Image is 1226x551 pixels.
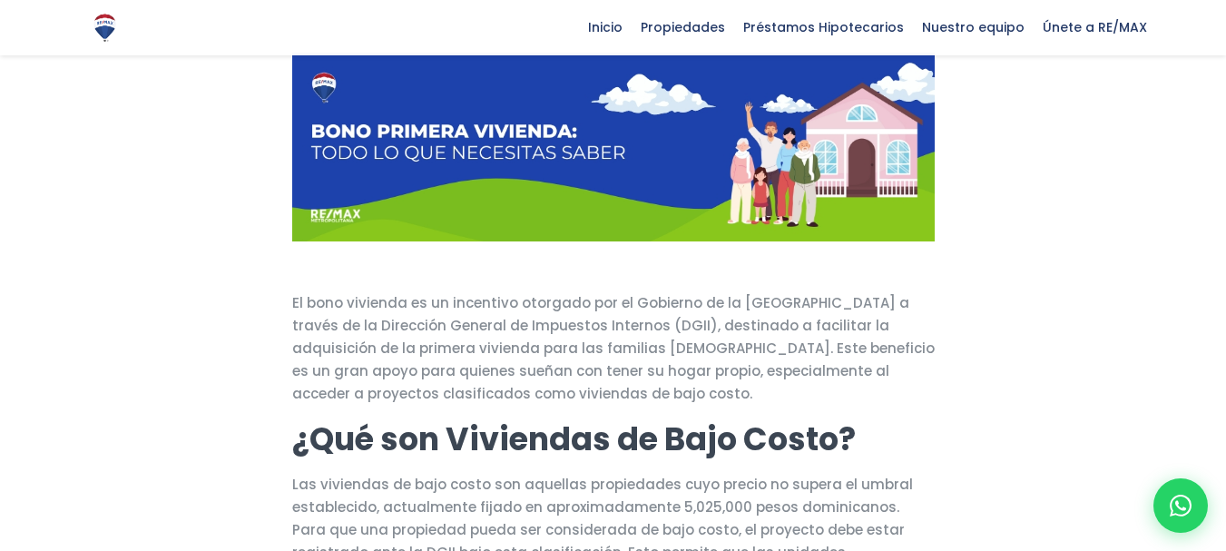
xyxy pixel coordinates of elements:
span: Inicio [579,14,632,41]
strong: ¿Qué son Viviendas de Bajo Costo? [292,417,856,461]
span: Únete a RE/MAX [1034,14,1156,41]
span: Préstamos Hipotecarios [734,14,913,41]
span: Propiedades [632,14,734,41]
p: El bono vivienda es un incentivo otorgado por el Gobierno de la [GEOGRAPHIC_DATA] a través de la ... [292,291,935,405]
img: Logo de REMAX [89,12,121,44]
span: Nuestro equipo [913,14,1034,41]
